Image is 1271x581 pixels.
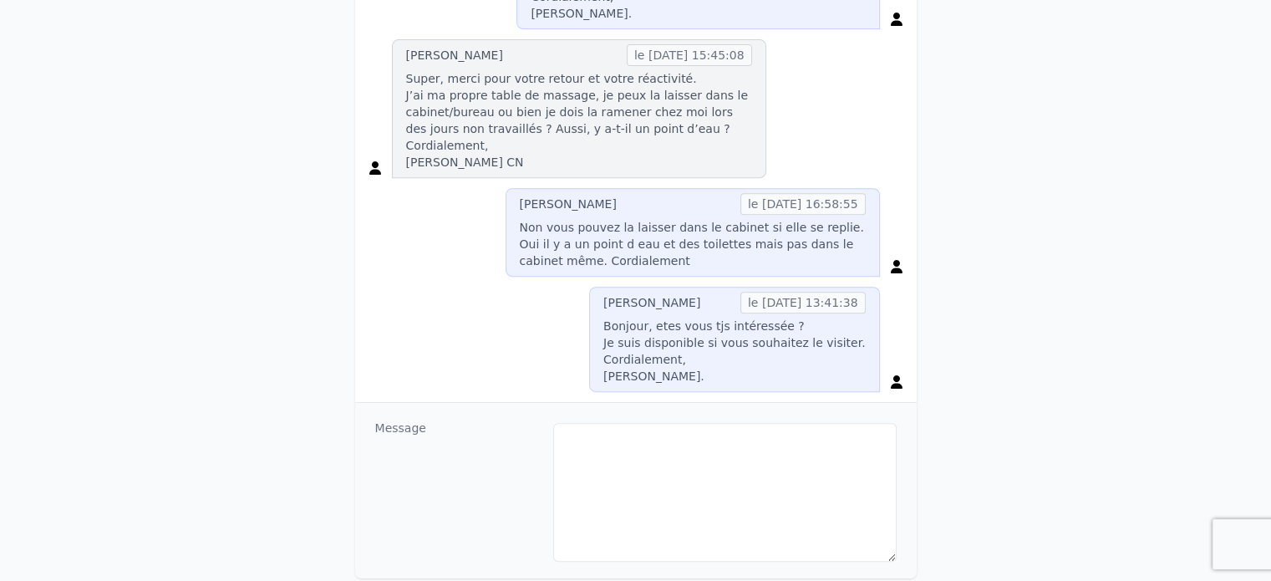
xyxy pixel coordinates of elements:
dt: Message [375,420,540,562]
p: Super, merci pour votre retour et votre réactivité. J’ai ma propre table de massage, je peux la l... [406,70,752,171]
span: le [DATE] 13:41:38 [740,292,866,313]
div: [PERSON_NAME] [406,47,503,64]
p: Non vous pouvez la laisser dans le cabinet si elle se replie. Oui il y a un point d eau et des to... [520,219,866,269]
div: [PERSON_NAME] [520,196,617,212]
span: le [DATE] 16:58:55 [740,193,866,215]
div: [PERSON_NAME] [603,294,700,311]
p: Bonjour, etes vous tjs intéressée ? Je suis disponible si vous souhaitez le visiter. Cordialement... [603,318,866,385]
span: le [DATE] 15:45:08 [627,44,752,66]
